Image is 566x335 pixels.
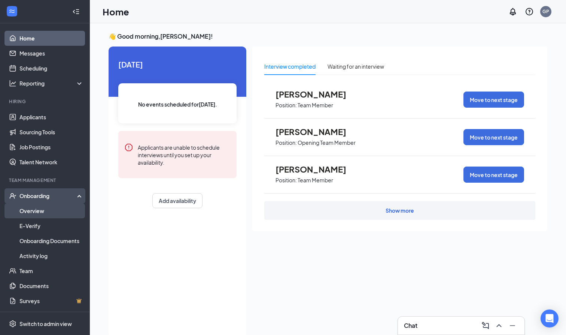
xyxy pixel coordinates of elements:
[9,192,16,200] svg: UserCheck
[508,321,517,330] svg: Minimize
[109,32,547,41] h3: 👋 Good morning, [PERSON_NAME] !
[276,139,297,146] p: Position:
[506,320,518,332] button: Minimize
[508,7,517,16] svg: Notifications
[463,129,524,145] button: Move to next stage
[19,46,83,61] a: Messages
[124,143,133,152] svg: Error
[19,80,84,87] div: Reporting
[9,320,16,327] svg: Settings
[404,321,417,330] h3: Chat
[103,5,129,18] h1: Home
[8,8,16,15] svg: WorkstreamLogo
[19,320,72,327] div: Switch to admin view
[298,102,333,109] p: Team Member
[328,62,384,71] div: Waiting for an interview
[19,125,83,140] a: Sourcing Tools
[276,177,297,184] p: Position:
[276,102,297,109] p: Position:
[19,263,83,278] a: Team
[276,127,358,137] span: [PERSON_NAME]
[19,110,83,125] a: Applicants
[463,167,524,183] button: Move to next stage
[118,59,237,70] span: [DATE]
[386,207,414,214] div: Show more
[542,8,549,15] div: GP
[298,177,333,184] p: Team Member
[19,248,83,263] a: Activity log
[480,320,492,332] button: ComposeMessage
[276,164,358,174] span: [PERSON_NAME]
[276,89,358,99] span: [PERSON_NAME]
[138,100,217,108] span: No events scheduled for [DATE] .
[138,143,231,166] div: Applicants are unable to schedule interviews until you set up your availability.
[541,309,559,327] div: Open Intercom Messenger
[19,293,83,308] a: SurveysCrown
[493,320,505,332] button: ChevronUp
[9,98,82,105] div: Hiring
[264,62,316,71] div: Interview completed
[152,193,203,208] button: Add availability
[19,203,83,218] a: Overview
[19,233,83,248] a: Onboarding Documents
[19,61,83,76] a: Scheduling
[72,8,80,15] svg: Collapse
[495,321,503,330] svg: ChevronUp
[19,155,83,170] a: Talent Network
[525,7,534,16] svg: QuestionInfo
[463,92,524,108] button: Move to next stage
[9,177,82,183] div: Team Management
[19,218,83,233] a: E-Verify
[481,321,490,330] svg: ComposeMessage
[19,31,83,46] a: Home
[19,140,83,155] a: Job Postings
[9,80,16,87] svg: Analysis
[298,139,356,146] p: Opening Team Member
[19,192,77,200] div: Onboarding
[19,278,83,293] a: Documents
